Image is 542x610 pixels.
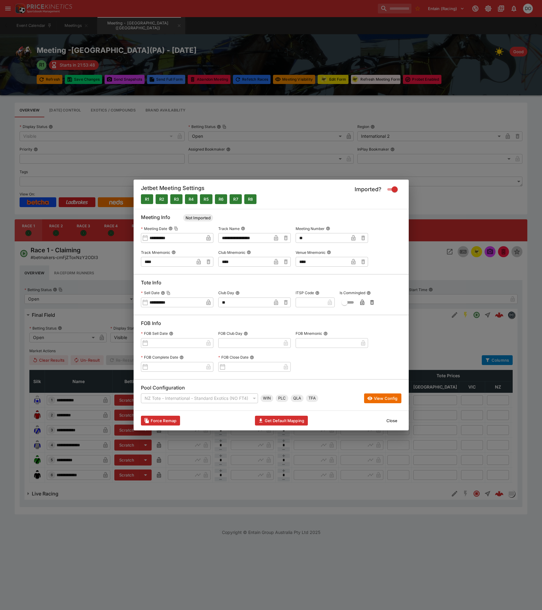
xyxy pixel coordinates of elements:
[141,355,178,360] p: FOB Complete Date
[276,395,288,402] div: Place
[141,194,153,204] button: Mapped to M64 and Imported
[260,395,273,401] span: WIN
[296,290,314,295] p: ITSP Code
[383,416,401,426] button: Close
[315,291,319,295] button: ITSP Code
[218,355,249,360] p: FOB Close Date
[183,215,213,221] span: Not Imported
[260,395,273,402] div: Win
[166,291,171,295] button: Copy To Clipboard
[218,290,234,295] p: Club Day
[161,291,165,295] button: Sell DateCopy To Clipboard
[141,416,180,426] button: Clears data required to update with latest templates
[141,279,401,288] h6: Tote Info
[171,250,176,254] button: Track Mnemonic
[141,184,205,194] h5: Jetbet Meeting Settings
[340,290,365,295] p: Is Commingled
[244,194,256,204] button: Mapped to M64 and Imported
[218,226,240,231] p: Track Name
[156,194,168,204] button: Mapped to M64 and Imported
[296,226,325,231] p: Meeting Number
[218,331,242,336] p: FOB Club Day
[364,393,401,403] button: View Config
[291,395,304,401] span: QLA
[306,395,318,401] span: TFA
[296,331,322,336] p: FOB Mnemonic
[306,395,318,402] div: Trifecta
[141,226,167,231] p: Meeting Date
[291,395,304,402] div: Quinella
[218,250,245,255] p: Club Mnemonic
[141,250,170,255] p: Track Mnemonic
[141,290,160,295] p: Sell Date
[247,250,251,254] button: Club Mnemonic
[174,226,178,231] button: Copy To Clipboard
[355,186,382,193] h5: Imported?
[235,291,240,295] button: Club Day
[244,331,248,336] button: FOB Club Day
[141,320,401,329] h6: FOB Info
[250,355,254,360] button: FOB Close Date
[200,194,212,204] button: Mapped to M64 and Imported
[179,355,184,360] button: FOB Complete Date
[141,393,258,403] div: NZ Tote - International - Standard Exotics (NO FT4)
[141,214,401,224] h6: Meeting Info
[215,194,227,204] button: Mapped to M64 and Imported
[230,194,242,204] button: Mapped to M64 and Imported
[326,226,330,231] button: Meeting Number
[170,194,183,204] button: Mapped to M64 and Imported
[367,291,371,295] button: Is Commingled
[141,385,401,393] h6: Pool Configuration
[183,214,213,221] div: Meeting Status
[241,226,245,231] button: Track Name
[276,395,288,401] span: PLC
[169,331,173,336] button: FOB Sell Date
[323,331,328,336] button: FOB Mnemonic
[327,250,331,254] button: Venue Mnemonic
[255,416,308,426] button: Get Default Mapping Info
[168,226,173,231] button: Meeting DateCopy To Clipboard
[185,194,197,204] button: Mapped to M64 and Imported
[141,331,168,336] p: FOB Sell Date
[296,250,326,255] p: Venue Mnemonic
